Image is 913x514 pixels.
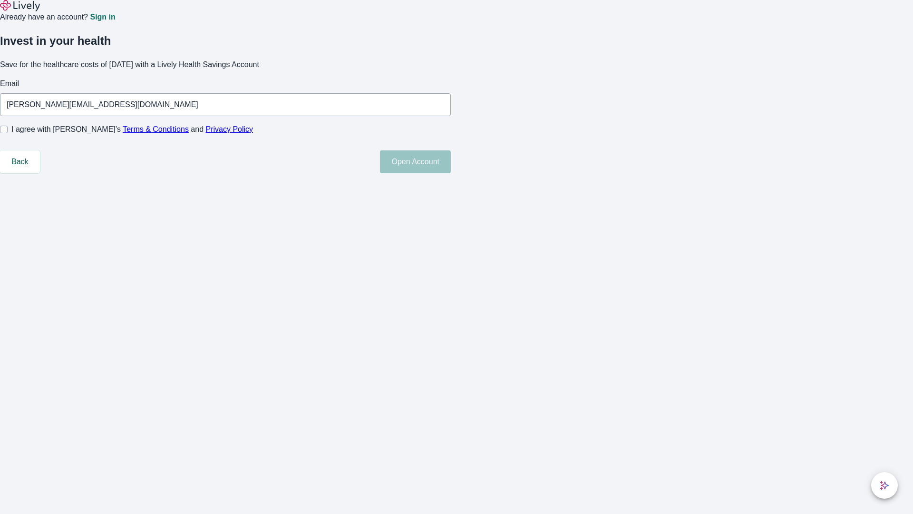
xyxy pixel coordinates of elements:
[11,124,253,135] span: I agree with [PERSON_NAME]’s and
[871,472,898,499] button: chat
[90,13,115,21] a: Sign in
[123,125,189,133] a: Terms & Conditions
[880,481,889,490] svg: Lively AI Assistant
[206,125,253,133] a: Privacy Policy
